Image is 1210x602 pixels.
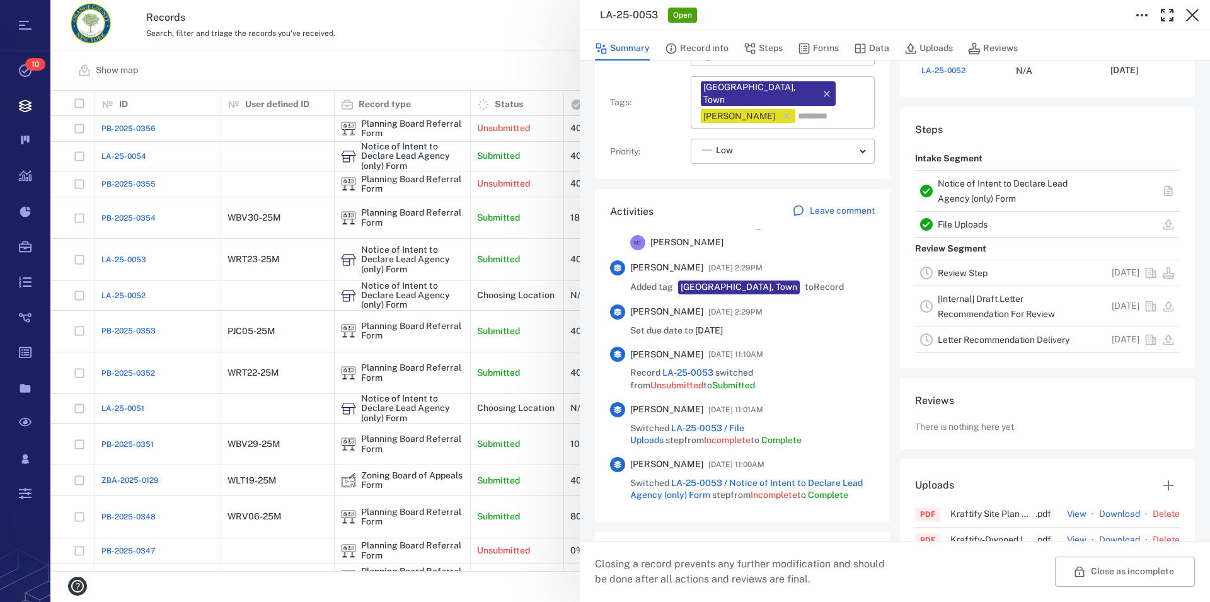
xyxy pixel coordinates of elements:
span: [PERSON_NAME] [630,306,703,318]
button: Reviews [968,37,1018,61]
button: Record info [665,37,729,61]
div: [GEOGRAPHIC_DATA], Town [681,281,797,294]
p: · [1089,533,1097,548]
span: Complete [761,435,802,445]
button: Data [854,37,889,61]
span: Added tag [630,281,673,294]
span: [PERSON_NAME] [650,236,723,249]
button: Steps [744,37,783,61]
button: Uploads [904,37,953,61]
p: · [1143,507,1150,522]
h6: Activities [610,204,654,219]
span: Low [716,144,733,157]
p: Closing a record prevents any further modification and should be done after all actions and revie... [595,557,895,587]
button: Delete [1153,534,1180,547]
a: [Internal] Draft Letter Recommendation For Review [938,294,1055,319]
span: Incomplete [751,490,797,500]
h3: LA-25-0053 [600,8,658,23]
a: LA-25-0053 [662,368,713,378]
button: Close [1180,3,1205,28]
a: Leave comment [792,204,875,219]
a: LA-25-0053 / Notice of Intent to Declare Lead Agency (only) Form [630,478,863,501]
p: There is nothing here yet [915,421,1014,434]
span: Kraftify Site Plan Map. [DATE] [950,509,1067,518]
span: [DATE] 11:00AM [708,457,764,472]
a: Notice of Intent to Declare Lead Agency (only) Form [938,178,1068,204]
span: Open [671,10,694,21]
button: Close as incomplete [1055,557,1195,587]
span: Unsubmitted [650,380,703,390]
span: [PERSON_NAME] [630,349,703,361]
button: Delete [1153,508,1180,521]
span: Kraftify-Dwoned Lands Brewery Planning Board Appl. [DATE] [950,535,1067,544]
span: [PERSON_NAME] [630,262,703,274]
span: Incomplete [704,435,751,445]
span: [DATE] 2:29PM [708,304,763,320]
a: LA-25-0053 / File Uploads [630,423,744,446]
a: LA-25-0052 [921,65,965,76]
div: ReviewsThere is nothing here yet [900,378,1195,459]
a: File Uploads [938,219,988,229]
button: View [1067,508,1086,521]
a: Download [1099,534,1140,547]
button: Toggle to Edit Boxes [1129,3,1155,28]
p: · [1089,507,1097,522]
div: M T [630,235,645,250]
span: [DATE] 11:10AM [708,347,763,362]
p: [DATE] [1110,64,1138,77]
h6: Uploads [915,478,954,493]
p: Priority : [610,146,686,158]
div: N/A [1016,66,1032,76]
span: . pdf [1035,509,1067,518]
h6: Reviews [915,393,1180,408]
p: Intake Segment [915,148,982,170]
a: Review Step [938,268,988,278]
p: [DATE] [1112,300,1139,313]
span: [DATE] 11:01AM [708,402,763,417]
span: . pdf [1035,535,1067,544]
div: PDF [920,535,935,546]
button: Forms [798,37,839,61]
span: 10 [25,58,45,71]
p: [DATE] [1112,333,1139,346]
div: [PERSON_NAME] [703,110,775,123]
span: [PERSON_NAME] [630,458,703,471]
p: [DATE] [1112,267,1139,279]
button: View [1067,534,1086,547]
div: PDF [920,509,935,520]
p: · [1143,533,1150,548]
span: to Record [805,281,844,294]
span: [PERSON_NAME] [630,403,703,416]
span: Switched step from to [630,477,875,502]
div: StepsIntake SegmentNotice of Intent to Declare Lead Agency (only) FormFile UploadsReview SegmentR... [900,107,1195,378]
p: Review Segment [915,238,986,260]
p: Tags : [610,96,686,109]
button: Summary [595,37,650,61]
a: Letter Recommendation Delivery [938,335,1069,345]
span: Complete [808,490,848,500]
span: Set due date to [630,325,723,337]
span: [DATE] [695,325,723,335]
div: ActivitiesLeave commentLAMT[PERSON_NAME][PERSON_NAME][DATE] 2:29PMAdded tag [GEOGRAPHIC_DATA], To... [595,189,890,532]
span: Switched step from to [630,422,875,447]
a: Download [1099,508,1140,521]
span: Submitted [712,380,755,390]
span: Record switched from to [630,367,875,391]
span: Help [28,9,54,20]
span: [DATE] 2:29PM [708,260,763,275]
button: Toggle Fullscreen [1155,3,1180,28]
p: Leave comment [810,205,875,217]
div: [GEOGRAPHIC_DATA], Town [703,81,815,106]
h6: Steps [915,122,1180,137]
